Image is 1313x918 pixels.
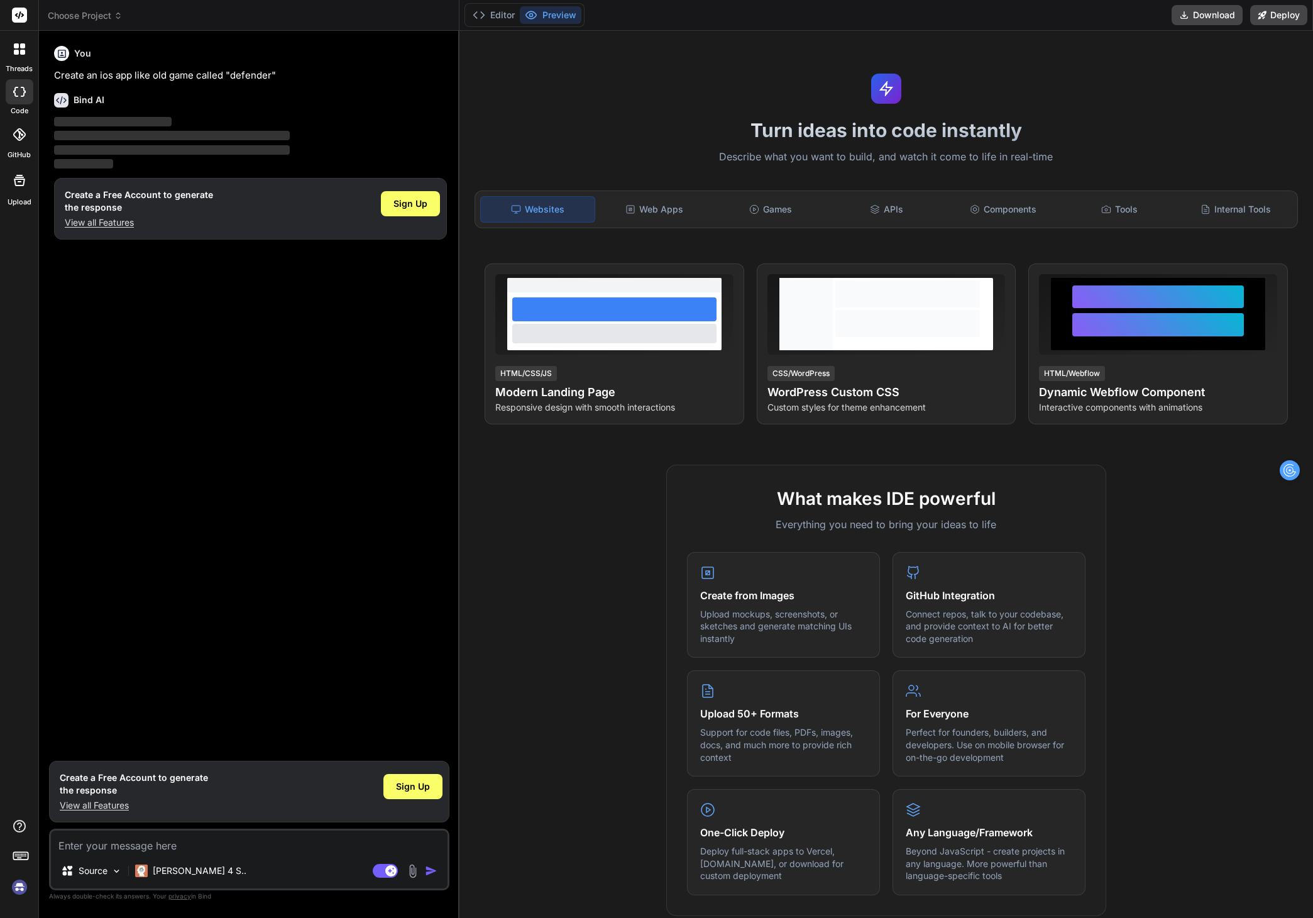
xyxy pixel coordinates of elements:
[153,865,246,877] p: [PERSON_NAME] 4 S..
[687,485,1085,512] h2: What makes IDE powerful
[65,216,213,229] p: View all Features
[906,845,1072,882] p: Beyond JavaScript - create projects in any language. More powerful than language-specific tools
[1250,5,1307,25] button: Deploy
[8,150,31,160] label: GitHub
[79,865,107,877] p: Source
[467,149,1305,165] p: Describe what you want to build, and watch it come to life in real-time
[906,608,1072,645] p: Connect repos, talk to your codebase, and provide context to AI for better code generation
[714,196,828,223] div: Games
[54,69,447,83] p: Create an ios app like old game called "defender"
[1039,366,1105,381] div: HTML/Webflow
[65,189,213,214] h1: Create a Free Account to generate the response
[767,401,1006,414] p: Custom styles for theme enhancement
[906,706,1072,721] h4: For Everyone
[168,892,191,900] span: privacy
[700,726,867,763] p: Support for code files, PDFs, images, docs, and much more to provide rich context
[767,384,1006,401] h4: WordPress Custom CSS
[1062,196,1176,223] div: Tools
[9,877,30,898] img: signin
[480,196,595,223] div: Websites
[393,197,427,210] span: Sign Up
[700,588,867,603] h4: Create from Images
[520,6,581,24] button: Preview
[396,780,430,793] span: Sign Up
[425,865,437,877] img: icon
[54,159,113,169] span: ‌
[405,864,420,878] img: attachment
[54,145,290,155] span: ‌
[60,771,208,797] h1: Create a Free Account to generate the response
[60,799,208,812] p: View all Features
[1172,5,1243,25] button: Download
[700,845,867,882] p: Deploy full-stack apps to Vercel, [DOMAIN_NAME], or download for custom deployment
[8,197,31,207] label: Upload
[111,866,122,877] img: Pick Models
[495,401,733,414] p: Responsive design with smooth interactions
[1039,384,1277,401] h4: Dynamic Webflow Component
[906,825,1072,840] h4: Any Language/Framework
[906,588,1072,603] h4: GitHub Integration
[49,890,449,902] p: Always double-check its answers. Your in Bind
[767,366,835,381] div: CSS/WordPress
[54,131,290,140] span: ‌
[74,47,91,60] h6: You
[700,825,867,840] h4: One-Click Deploy
[495,384,733,401] h4: Modern Landing Page
[598,196,711,223] div: Web Apps
[700,608,867,645] p: Upload mockups, screenshots, or sketches and generate matching UIs instantly
[1178,196,1292,223] div: Internal Tools
[74,94,104,106] h6: Bind AI
[700,706,867,721] h4: Upload 50+ Formats
[495,366,557,381] div: HTML/CSS/JS
[468,6,520,24] button: Editor
[6,64,33,74] label: threads
[687,517,1085,532] p: Everything you need to bring your ideas to life
[906,726,1072,763] p: Perfect for founders, builders, and developers. Use on mobile browser for on-the-go development
[48,9,123,22] span: Choose Project
[54,117,172,126] span: ‌
[830,196,944,223] div: APIs
[135,865,148,877] img: Claude 4 Sonnet
[11,106,28,116] label: code
[467,119,1305,141] h1: Turn ideas into code instantly
[946,196,1060,223] div: Components
[1039,401,1277,414] p: Interactive components with animations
